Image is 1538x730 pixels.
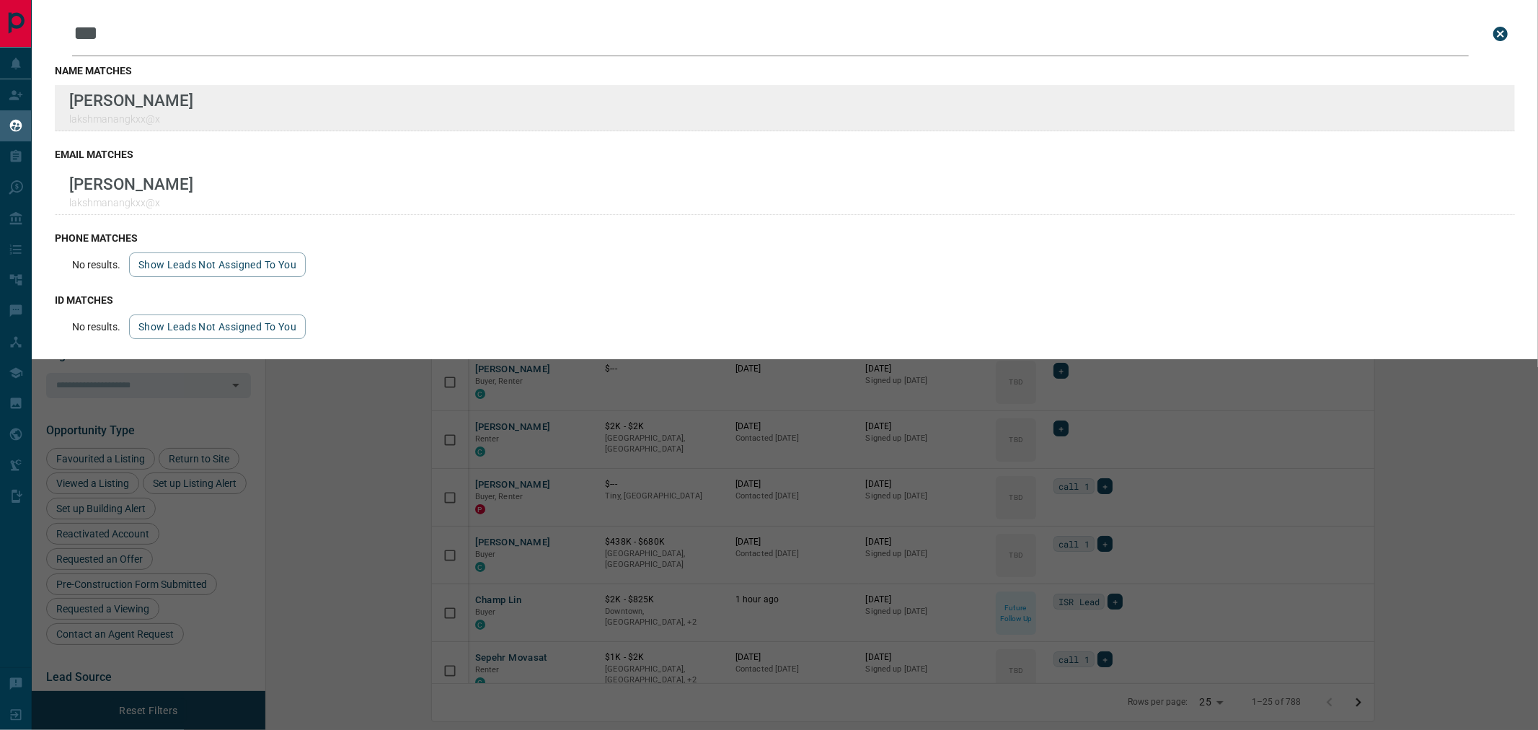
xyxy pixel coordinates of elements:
[72,259,120,271] p: No results.
[55,65,1515,76] h3: name matches
[69,91,193,110] p: [PERSON_NAME]
[55,232,1515,244] h3: phone matches
[72,321,120,333] p: No results.
[129,315,306,339] button: show leads not assigned to you
[69,113,193,125] p: lakshmanangkxx@x
[1486,19,1515,48] button: close search bar
[69,197,193,208] p: lakshmanangkxx@x
[129,252,306,277] button: show leads not assigned to you
[55,294,1515,306] h3: id matches
[69,175,193,193] p: [PERSON_NAME]
[55,149,1515,160] h3: email matches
